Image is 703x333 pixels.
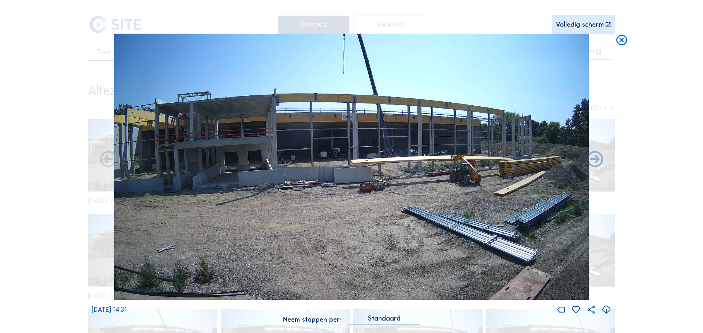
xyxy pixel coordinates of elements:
[368,315,401,322] div: Standaard
[585,150,605,170] i: Back
[556,22,604,29] div: Volledig scherm
[348,315,420,325] div: Standaard
[114,34,589,300] img: Image
[98,150,118,170] i: Forward
[283,317,341,323] div: Neem stappen per:
[92,306,127,314] span: [DATE] 14:31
